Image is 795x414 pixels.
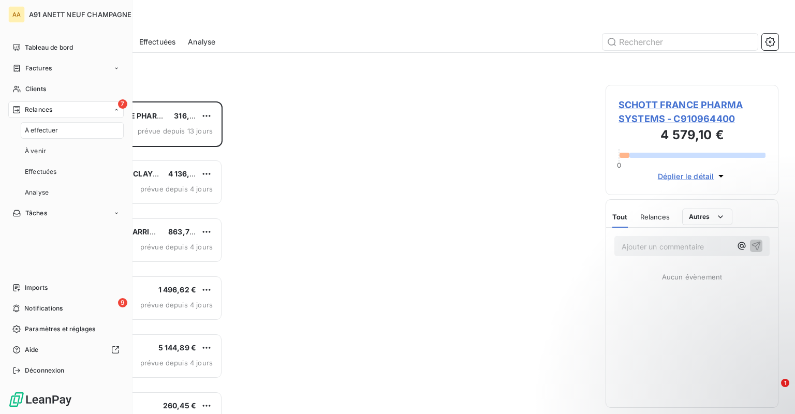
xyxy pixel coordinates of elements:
span: Paramètres et réglages [25,324,95,334]
span: Tâches [25,209,47,218]
span: 1 [781,379,789,387]
h3: 4 579,10 € [619,126,765,146]
span: SCHOTT FRANCE PHARMA SYSTEMS - C910964400 [619,98,765,126]
span: prévue depuis 4 jours [140,301,213,309]
span: 4 136,09 € [168,169,207,178]
span: Tout [612,213,628,221]
span: Relances [25,105,52,114]
input: Rechercher [602,34,758,50]
span: 5 144,89 € [158,343,197,352]
span: 260,45 € [163,401,196,410]
span: Imports [25,283,48,292]
span: prévue depuis 4 jours [140,359,213,367]
span: Analyse [25,188,49,197]
span: À effectuer [25,126,58,135]
iframe: Intercom notifications message [588,314,795,386]
span: Tableau de bord [25,43,73,52]
span: 863,75 € [168,227,201,236]
img: Logo LeanPay [8,391,72,408]
span: Effectuées [139,37,176,47]
span: 0 [617,161,621,169]
span: Clients [25,84,46,94]
span: Aide [25,345,39,354]
span: 1 496,62 € [158,285,197,294]
span: Déconnexion [25,366,65,375]
span: 316,45 € [174,111,205,120]
span: Analyse [188,37,215,47]
span: Déplier le détail [658,171,714,182]
div: AA [8,6,25,23]
span: À venir [25,146,46,156]
span: Relances [640,213,670,221]
span: prévue depuis 4 jours [140,185,213,193]
span: Factures [25,64,52,73]
span: Effectuées [25,167,57,176]
div: grid [50,101,223,414]
span: 7 [118,99,127,109]
a: Aide [8,342,124,358]
span: prévue depuis 13 jours [138,127,213,135]
span: A91 ANETT NEUF CHAMPAGNE [29,10,132,19]
span: Notifications [24,304,63,313]
span: SCHOTT FRANCE PHARMA SYSTEMS [73,111,206,120]
iframe: Intercom live chat [760,379,785,404]
button: Déplier le détail [655,170,730,182]
button: Autres [682,209,732,225]
span: 9 [118,298,127,307]
span: Aucun évènement [662,273,722,281]
span: prévue depuis 4 jours [140,243,213,251]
